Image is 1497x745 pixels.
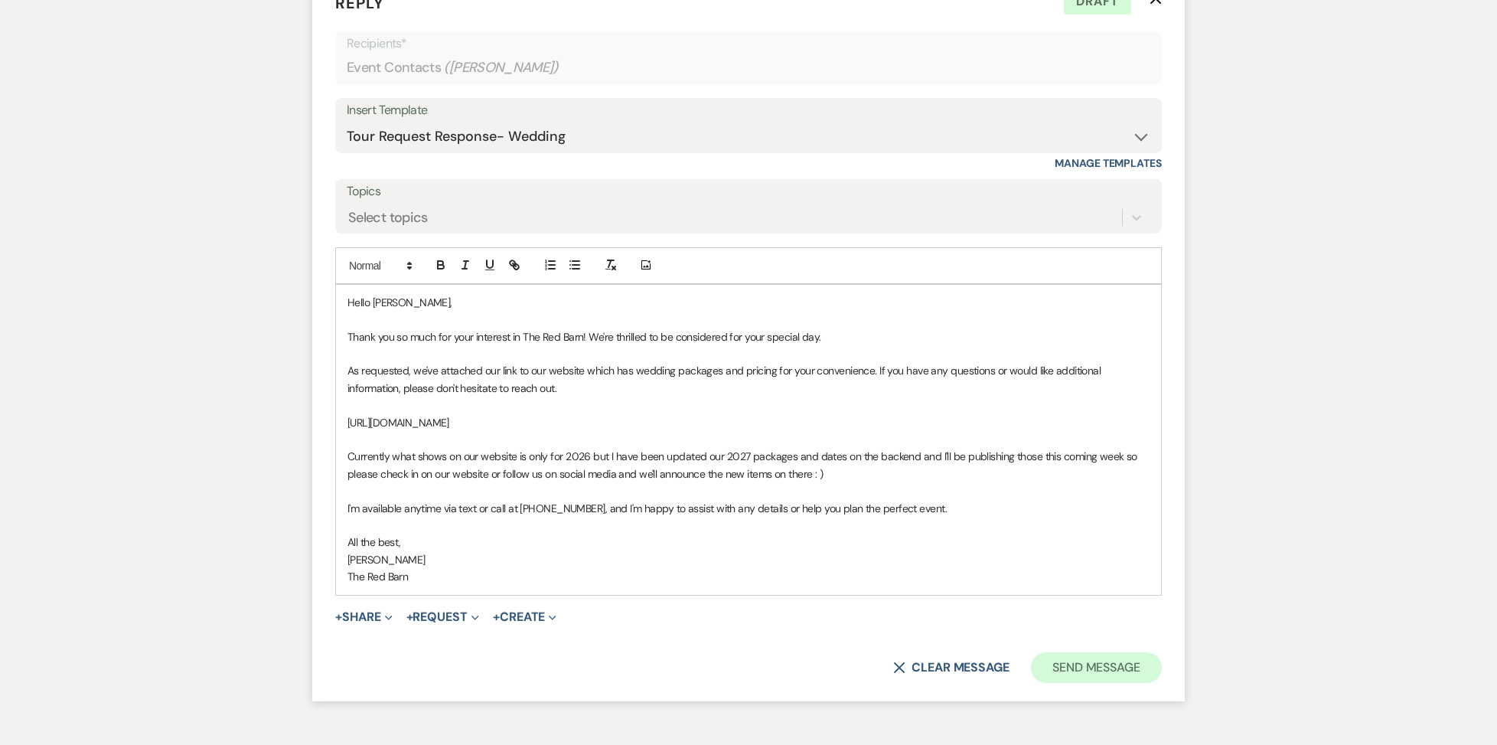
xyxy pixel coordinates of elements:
[347,330,821,344] span: Thank you so much for your interest in The Red Barn! We're thrilled to be considered for your spe...
[347,34,1150,54] p: Recipients*
[493,611,500,623] span: +
[347,449,1140,480] span: Currently what shows on our website is only for 2026 but I have been updated our 2027 packages an...
[347,100,1150,122] div: Insert Template
[347,553,426,567] span: [PERSON_NAME]
[893,662,1009,674] button: Clear message
[1055,156,1162,170] a: Manage Templates
[335,611,342,623] span: +
[347,53,1150,83] div: Event Contacts
[335,611,393,623] button: Share
[347,416,449,430] span: [URL][DOMAIN_NAME]
[347,294,1150,311] p: Hello [PERSON_NAME],
[347,535,401,549] span: All the best,
[444,57,559,78] span: ( [PERSON_NAME] )
[348,207,428,227] div: Select topics
[347,502,947,515] span: I'm available anytime via text or call at [PHONE_NUMBER], and I'm happy to assist with any detail...
[406,611,479,623] button: Request
[347,364,1104,394] span: As requested, we've attached our link to our website which has wedding packages and pricing for y...
[406,611,413,623] span: +
[1031,652,1162,683] button: Send Message
[347,181,1150,203] label: Topics
[347,570,408,583] span: The Red Barn
[493,611,556,623] button: Create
